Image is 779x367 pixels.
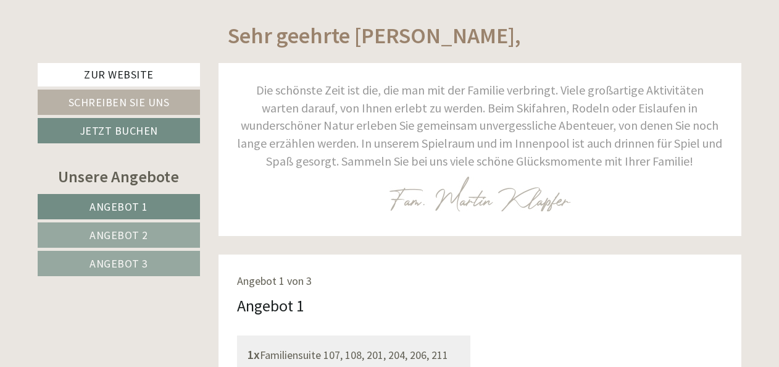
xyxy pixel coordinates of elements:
div: Familiensuite 107, 108, 201, 204, 206, 211 [248,346,460,364]
b: 1x [248,347,260,362]
img: image [389,176,571,211]
small: 22:32 [19,60,190,69]
span: Angebot 2 [90,228,148,242]
h1: Sehr geehrte [PERSON_NAME], [228,23,521,48]
span: Angebot 3 [90,256,148,271]
div: Inso Sonnenheim [19,36,190,46]
a: Zur Website [38,63,200,86]
button: Senden [407,322,486,347]
span: Die schönste Zeit ist die, die man mit der Familie verbringt. Viele großartige Aktivitäten warten... [237,82,722,168]
div: Mittwoch [211,9,276,30]
div: Angebot 1 [237,294,304,317]
div: Guten Tag, wie können wir Ihnen helfen? [9,33,196,71]
a: Jetzt buchen [38,118,200,143]
span: Angebot 1 [90,200,148,214]
div: Unsere Angebote [38,165,200,188]
a: Schreiben Sie uns [38,90,200,115]
span: Angebot 1 von 3 [237,274,312,288]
